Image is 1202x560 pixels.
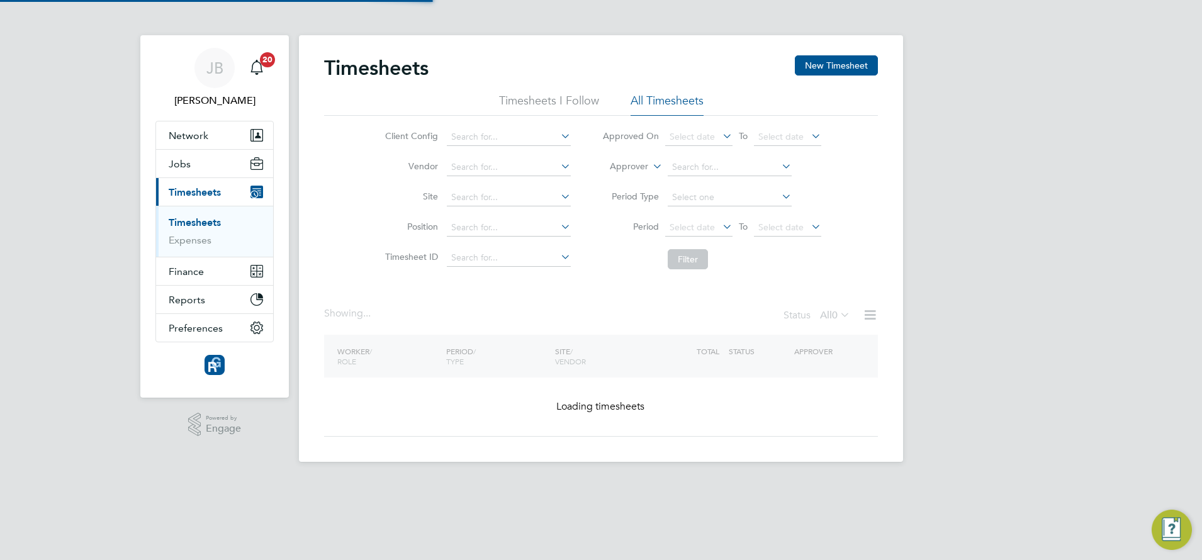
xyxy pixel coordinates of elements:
[156,178,273,206] button: Timesheets
[244,48,269,88] a: 20
[447,189,571,206] input: Search for...
[592,160,648,173] label: Approver
[499,93,599,116] li: Timesheets I Follow
[668,189,792,206] input: Select one
[155,93,274,108] span: Joe Belsten
[169,186,221,198] span: Timesheets
[602,130,659,142] label: Approved On
[447,128,571,146] input: Search for...
[206,413,241,423] span: Powered by
[381,221,438,232] label: Position
[169,266,204,277] span: Finance
[447,159,571,176] input: Search for...
[758,221,804,233] span: Select date
[668,159,792,176] input: Search for...
[169,130,208,142] span: Network
[631,93,704,116] li: All Timesheets
[169,158,191,170] span: Jobs
[156,314,273,342] button: Preferences
[381,130,438,142] label: Client Config
[668,249,708,269] button: Filter
[324,307,373,320] div: Showing
[832,309,838,322] span: 0
[447,249,571,267] input: Search for...
[758,131,804,142] span: Select date
[447,219,571,237] input: Search for...
[156,150,273,177] button: Jobs
[784,307,853,325] div: Status
[156,286,273,313] button: Reports
[1152,510,1192,550] button: Engage Resource Center
[260,52,275,67] span: 20
[670,131,715,142] span: Select date
[169,216,221,228] a: Timesheets
[169,322,223,334] span: Preferences
[324,55,429,81] h2: Timesheets
[602,191,659,202] label: Period Type
[155,355,274,375] a: Go to home page
[820,309,850,322] label: All
[363,307,371,320] span: ...
[381,191,438,202] label: Site
[156,206,273,257] div: Timesheets
[206,60,223,76] span: JB
[169,234,211,246] a: Expenses
[602,221,659,232] label: Period
[205,355,225,375] img: resourcinggroup-logo-retina.png
[188,413,242,437] a: Powered byEngage
[795,55,878,76] button: New Timesheet
[155,48,274,108] a: JB[PERSON_NAME]
[156,121,273,149] button: Network
[381,251,438,262] label: Timesheet ID
[381,160,438,172] label: Vendor
[156,257,273,285] button: Finance
[169,294,205,306] span: Reports
[735,218,751,235] span: To
[670,221,715,233] span: Select date
[206,423,241,434] span: Engage
[140,35,289,398] nav: Main navigation
[735,128,751,144] span: To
